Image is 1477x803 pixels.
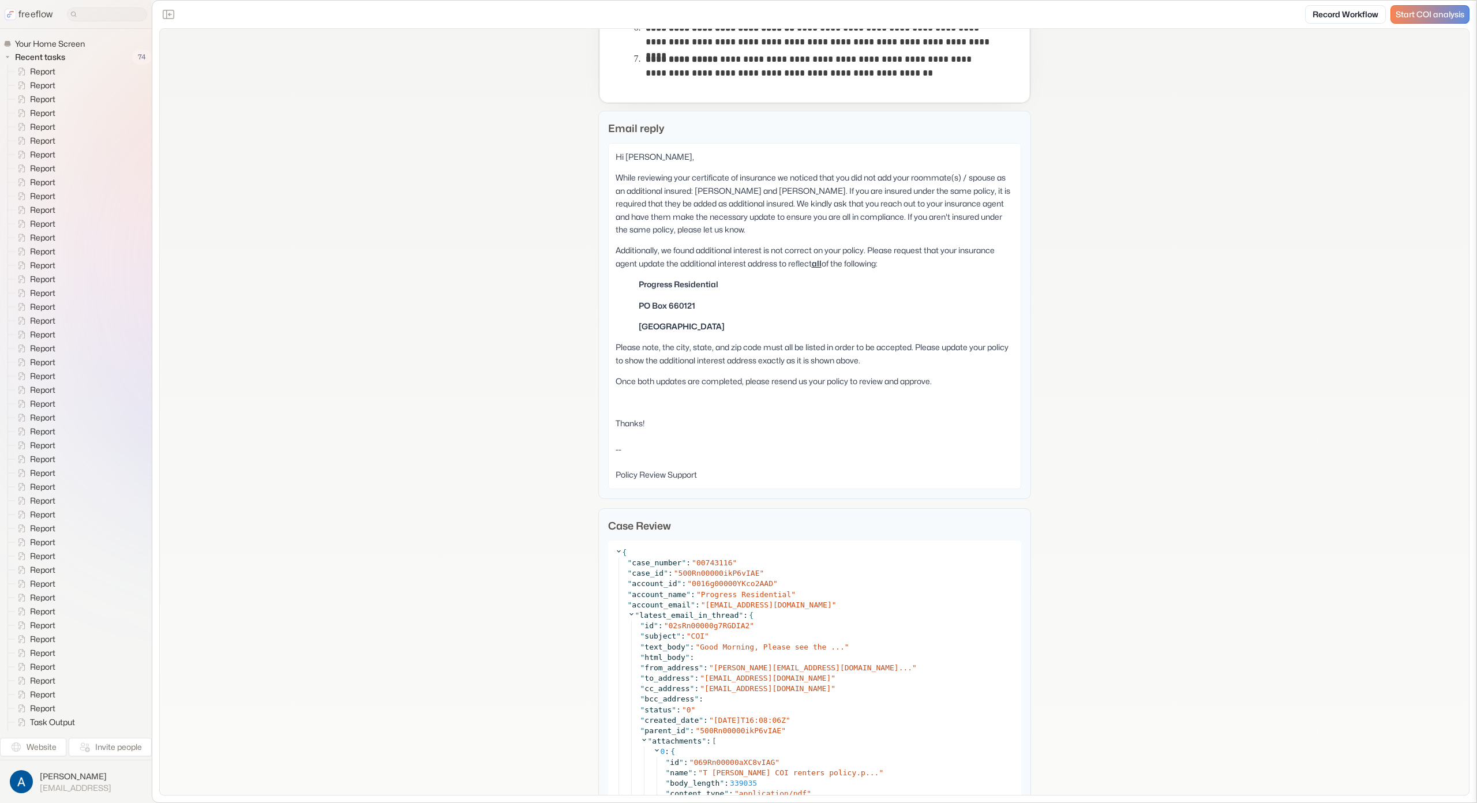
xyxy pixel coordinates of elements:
[28,481,59,493] span: Report
[28,370,59,382] span: Report
[692,768,697,777] span: :
[8,245,60,258] a: Report
[644,621,654,630] span: id
[69,738,152,756] button: Invite people
[739,611,744,620] span: "
[640,706,645,714] span: "
[701,590,792,599] span: Progress Residential
[8,618,60,632] a: Report
[8,591,60,605] a: Report
[775,758,779,767] span: "
[639,301,695,310] strong: PO Box 660121
[8,494,60,508] a: Report
[644,684,689,693] span: cc_address
[28,453,59,465] span: Report
[791,590,796,599] span: "
[8,162,60,175] a: Report
[696,590,701,599] span: "
[132,50,152,65] span: 74
[28,592,59,603] span: Report
[8,328,60,342] a: Report
[688,768,693,777] span: "
[8,563,60,577] a: Report
[674,569,678,577] span: "
[681,579,686,588] span: :
[28,689,59,700] span: Report
[8,92,60,106] a: Report
[28,357,59,368] span: Report
[8,549,60,563] a: Report
[699,663,703,672] span: "
[628,590,632,599] span: "
[773,579,778,588] span: "
[28,398,59,410] span: Report
[28,647,59,659] span: Report
[691,590,695,599] span: :
[699,716,703,725] span: "
[832,601,837,609] span: "
[1390,5,1469,24] a: Start COI analysis
[28,564,59,576] span: Report
[28,66,59,77] span: Report
[668,621,749,630] span: 02sRn00000g7RGDIA2
[640,643,645,651] span: "
[8,286,60,300] a: Report
[639,611,738,620] span: latest_email_in_thread
[28,315,59,327] span: Report
[8,134,60,148] a: Report
[681,558,686,567] span: "
[693,758,775,767] span: 069Rn00000aXC8vIAG
[781,726,786,735] span: "
[28,121,59,133] span: Report
[28,523,59,534] span: Report
[640,726,645,735] span: "
[8,217,60,231] a: Report
[616,417,1014,482] p: Thanks! -- Policy Review Support
[690,674,695,682] span: "
[687,632,691,640] span: "
[724,789,729,798] span: "
[1396,10,1464,20] span: Start COI analysis
[28,149,59,160] span: Report
[632,569,663,577] span: case_id
[831,684,835,693] span: "
[665,746,669,757] span: :
[8,300,60,314] a: Report
[8,466,60,480] a: Report
[692,558,696,567] span: "
[28,204,59,216] span: Report
[685,643,690,651] span: "
[28,633,59,645] span: Report
[3,38,89,50] a: Your Home Screen
[644,726,685,735] span: parent_id
[640,674,645,682] span: "
[689,758,694,767] span: "
[654,621,658,630] span: "
[739,789,807,798] span: application/pdf
[687,706,691,714] span: 0
[616,171,1014,236] p: While reviewing your certificate of insurance we noticed that you did not add your roommate(s) / ...
[648,737,653,745] span: "
[700,674,704,682] span: "
[28,163,59,174] span: Report
[3,50,70,64] button: Recent tasks
[623,547,627,558] span: {
[912,663,917,672] span: "
[690,726,695,735] span: :
[690,684,695,693] span: "
[760,569,764,577] span: "
[700,643,844,651] span: Good Morning, Please see the ...
[644,716,699,725] span: created_date
[28,426,59,437] span: Report
[652,737,702,745] span: attachments
[704,674,831,682] span: [EMAIL_ADDRESS][DOMAIN_NAME]
[28,703,59,714] span: Report
[628,579,632,588] span: "
[8,148,60,162] a: Report
[8,688,60,701] a: Report
[694,674,699,682] span: :
[28,343,59,354] span: Report
[831,674,835,682] span: "
[786,716,790,725] span: "
[670,789,724,798] span: content_type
